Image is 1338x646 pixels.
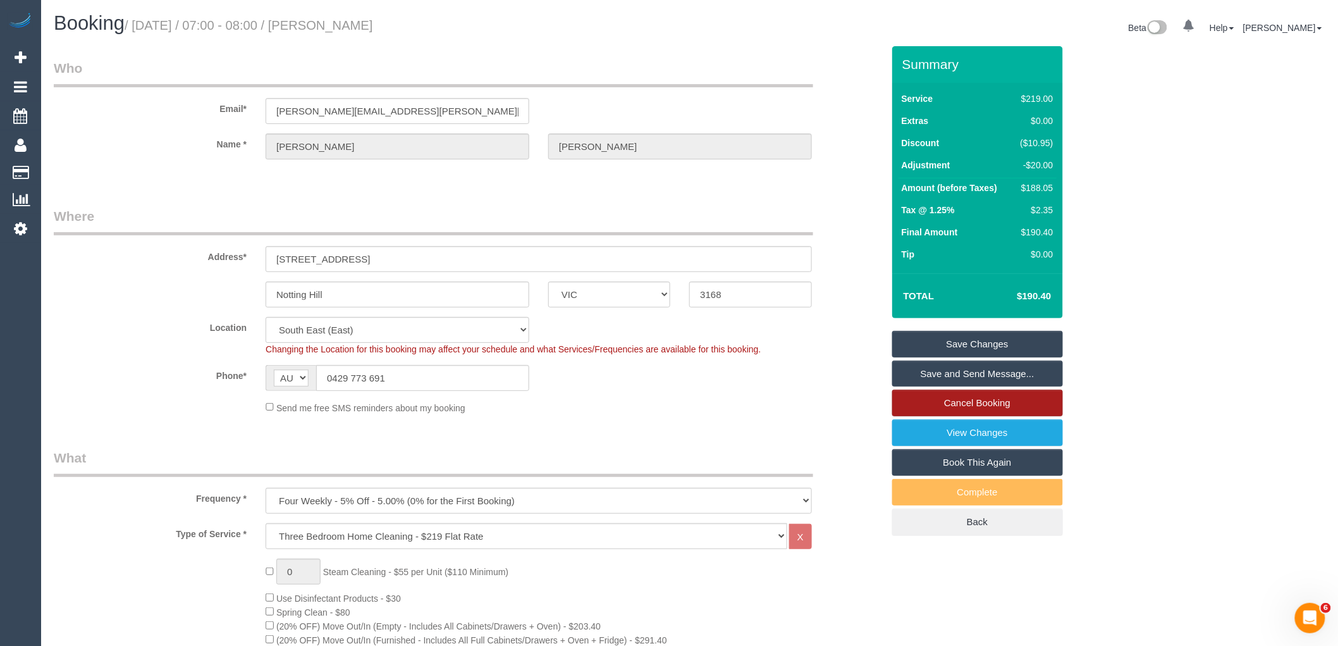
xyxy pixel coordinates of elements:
[44,134,256,151] label: Name *
[1210,23,1234,33] a: Help
[266,98,529,124] input: Email*
[8,13,33,30] img: Automaid Logo
[1016,115,1053,127] div: $0.00
[892,449,1063,476] a: Book This Again
[54,449,813,477] legend: What
[902,204,955,216] label: Tax @ 1.25%
[902,92,933,105] label: Service
[44,246,256,263] label: Address*
[892,419,1063,446] a: View Changes
[316,365,529,391] input: Phone*
[276,402,465,413] span: Send me free SMS reminders about my booking
[1016,182,1053,194] div: $188.05
[902,115,929,127] label: Extras
[892,361,1063,387] a: Save and Send Message...
[44,365,256,382] label: Phone*
[54,12,125,34] span: Booking
[689,282,811,307] input: Post Code*
[276,621,601,631] span: (20% OFF) Move Out/In (Empty - Includes All Cabinets/Drawers + Oven) - $203.40
[979,291,1051,302] h4: $190.40
[44,523,256,540] label: Type of Service *
[1129,23,1168,33] a: Beta
[276,593,401,604] span: Use Disinfectant Products - $30
[44,488,256,505] label: Frequency *
[1295,603,1325,633] iframe: Intercom live chat
[1016,92,1053,105] div: $219.00
[323,567,508,577] span: Steam Cleaning - $55 per Unit ($110 Minimum)
[1016,137,1053,149] div: ($10.95)
[892,509,1063,535] a: Back
[902,226,958,239] label: Final Amount
[902,182,997,194] label: Amount (before Taxes)
[266,282,529,307] input: Suburb*
[902,57,1057,71] h3: Summary
[902,137,940,149] label: Discount
[44,317,256,334] label: Location
[1016,248,1053,261] div: $0.00
[266,134,529,159] input: First Name*
[1016,226,1053,239] div: $190.40
[276,635,667,645] span: (20% OFF) Move Out/In (Furnished - Includes All Full Cabinets/Drawers + Oven + Fridge) - $291.40
[892,390,1063,416] a: Cancel Booking
[125,18,373,32] small: / [DATE] / 07:00 - 08:00 / [PERSON_NAME]
[44,98,256,115] label: Email*
[1321,603,1331,613] span: 6
[1243,23,1322,33] a: [PERSON_NAME]
[892,331,1063,357] a: Save Changes
[276,607,350,618] span: Spring Clean - $80
[548,134,812,159] input: Last Name*
[902,159,950,171] label: Adjustment
[1016,159,1053,171] div: -$20.00
[54,59,813,87] legend: Who
[902,248,915,261] label: Tip
[1146,20,1167,37] img: New interface
[904,290,935,301] strong: Total
[1016,204,1053,216] div: $2.35
[266,344,761,354] span: Changing the Location for this booking may affect your schedule and what Services/Frequencies are...
[54,207,813,235] legend: Where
